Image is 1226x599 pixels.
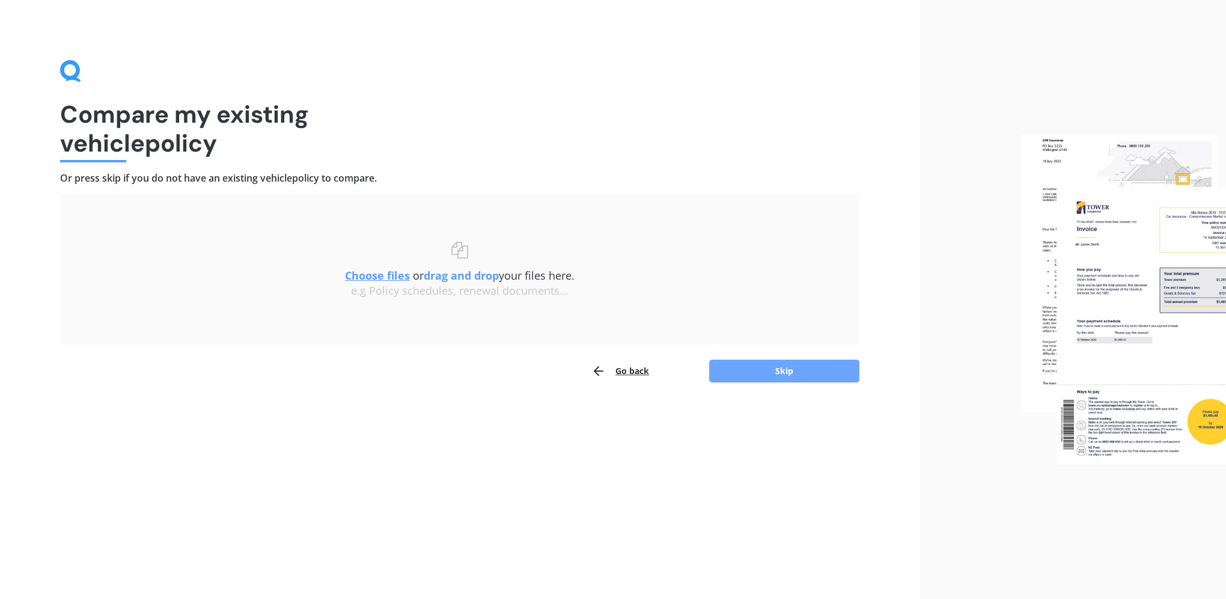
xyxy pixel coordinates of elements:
img: files.webp [1021,134,1226,465]
b: drag and drop [424,268,499,283]
span: or your files here. [345,268,575,283]
h4: Or press skip if you do not have an existing vehicle policy to compare. [60,172,859,185]
u: Choose files [345,268,410,283]
button: Skip [709,360,859,382]
button: Go back [591,359,649,383]
div: e.g Policy schedules, renewal documents... [84,284,835,298]
h1: Compare my existing vehicle policy [60,100,859,158]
